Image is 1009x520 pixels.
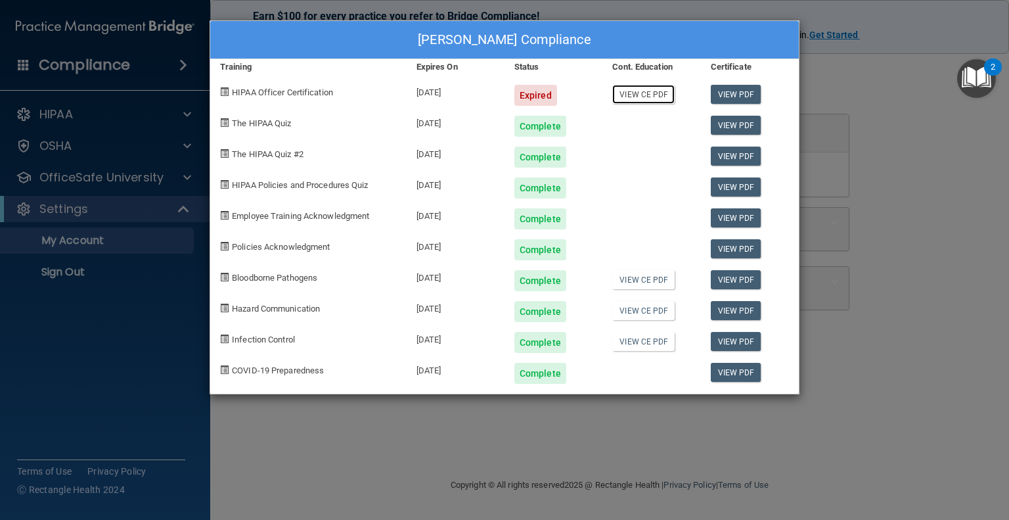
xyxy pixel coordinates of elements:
div: [DATE] [407,229,504,260]
a: View PDF [711,85,761,104]
div: [PERSON_NAME] Compliance [210,21,799,59]
div: Training [210,59,407,75]
div: Complete [514,177,566,199]
a: View CE PDF [612,332,675,351]
span: Hazard Communication [232,304,320,314]
div: [DATE] [407,322,504,353]
a: View PDF [711,147,761,166]
a: View PDF [711,332,761,351]
div: [DATE] [407,106,504,137]
span: COVID-19 Preparedness [232,366,324,375]
div: Certificate [701,59,799,75]
div: Complete [514,239,566,260]
div: Expires On [407,59,504,75]
div: [DATE] [407,353,504,384]
div: Cont. Education [602,59,700,75]
a: View CE PDF [612,270,675,289]
span: HIPAA Officer Certification [232,87,333,97]
div: [DATE] [407,137,504,168]
div: [DATE] [407,260,504,291]
span: The HIPAA Quiz [232,118,291,128]
div: Complete [514,270,566,291]
div: [DATE] [407,291,504,322]
div: Complete [514,116,566,137]
div: Complete [514,301,566,322]
div: [DATE] [407,199,504,229]
a: View PDF [711,116,761,135]
span: HIPAA Policies and Procedures Quiz [232,180,368,190]
div: Status [504,59,602,75]
a: View PDF [711,301,761,320]
div: Complete [514,332,566,353]
div: Complete [514,208,566,229]
div: [DATE] [407,168,504,199]
a: View PDF [711,208,761,227]
a: View PDF [711,239,761,258]
button: Open Resource Center, 2 new notifications [957,59,996,98]
div: Complete [514,147,566,168]
a: View PDF [711,270,761,289]
div: Complete [514,363,566,384]
div: Expired [514,85,557,106]
a: View PDF [711,363,761,382]
span: The HIPAA Quiz #2 [232,149,303,159]
a: View CE PDF [612,301,675,320]
span: Infection Control [232,335,295,344]
div: [DATE] [407,75,504,106]
span: Bloodborne Pathogens [232,273,317,283]
span: Employee Training Acknowledgment [232,211,369,221]
span: Policies Acknowledgment [232,242,330,252]
a: View PDF [711,177,761,197]
div: 2 [991,67,995,84]
a: View CE PDF [612,85,675,104]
